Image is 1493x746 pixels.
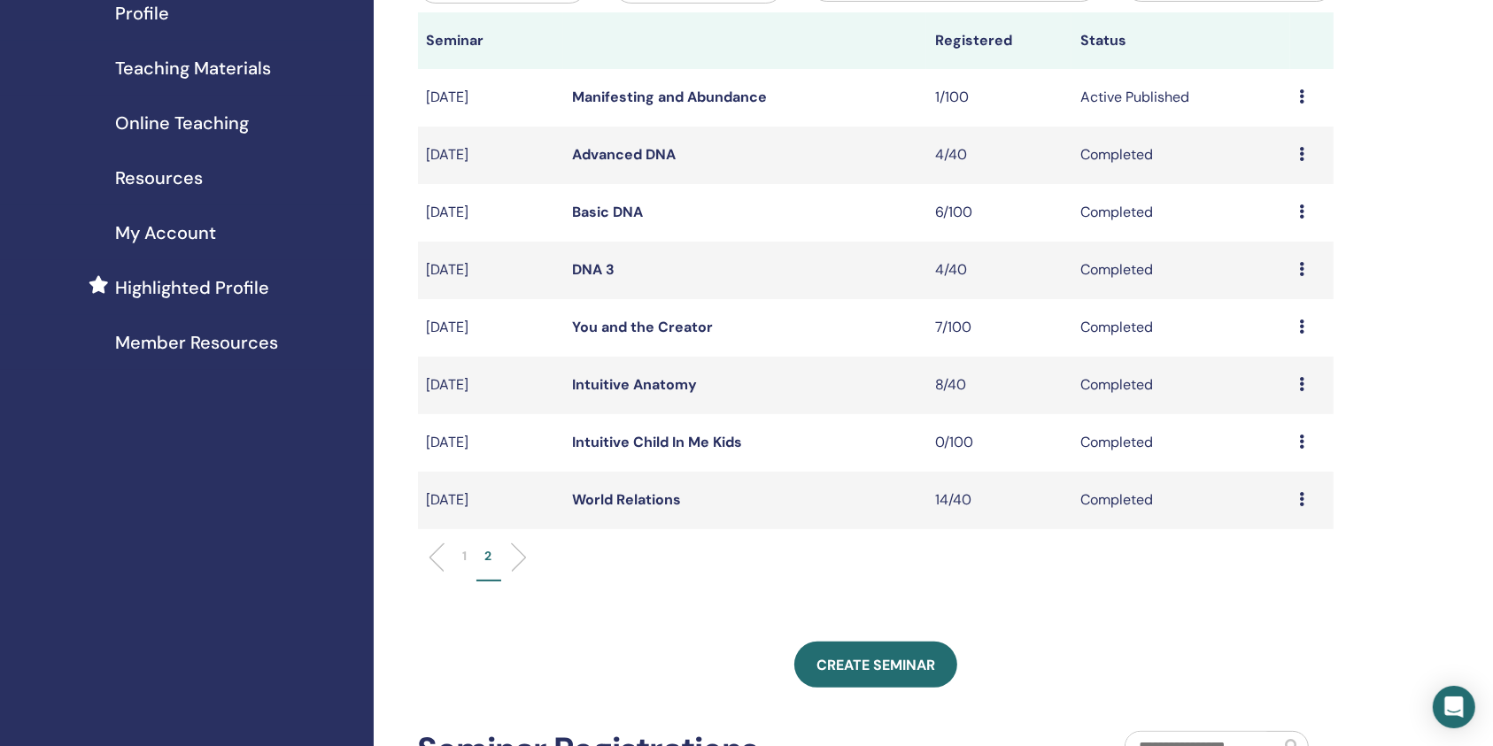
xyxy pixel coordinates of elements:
[572,490,681,509] a: World Relations
[572,203,643,221] a: Basic DNA
[926,12,1071,69] th: Registered
[572,318,713,336] a: You and the Creator
[572,88,767,106] a: Manifesting and Abundance
[418,184,563,242] td: [DATE]
[794,642,957,688] a: Create seminar
[926,127,1071,184] td: 4/40
[1071,357,1289,414] td: Completed
[1071,414,1289,472] td: Completed
[115,219,216,246] span: My Account
[926,184,1071,242] td: 6/100
[1071,127,1289,184] td: Completed
[572,375,697,394] a: Intuitive Anatomy
[418,414,563,472] td: [DATE]
[1071,472,1289,529] td: Completed
[1071,69,1289,127] td: Active Published
[115,110,249,136] span: Online Teaching
[572,145,676,164] a: Advanced DNA
[926,357,1071,414] td: 8/40
[418,357,563,414] td: [DATE]
[418,12,563,69] th: Seminar
[418,472,563,529] td: [DATE]
[1071,12,1289,69] th: Status
[1071,299,1289,357] td: Completed
[115,274,269,301] span: Highlighted Profile
[115,55,271,81] span: Teaching Materials
[418,299,563,357] td: [DATE]
[572,260,615,279] a: DNA 3
[926,414,1071,472] td: 0/100
[816,656,935,674] span: Create seminar
[572,433,742,451] a: Intuitive Child In Me Kids
[1071,184,1289,242] td: Completed
[1433,686,1475,728] div: Open Intercom Messenger
[926,472,1071,529] td: 14/40
[418,127,563,184] td: [DATE]
[418,69,563,127] td: [DATE]
[926,299,1071,357] td: 7/100
[1071,242,1289,299] td: Completed
[418,242,563,299] td: [DATE]
[926,69,1071,127] td: 1/100
[485,547,492,565] p: 2
[115,165,203,191] span: Resources
[463,547,468,565] p: 1
[926,242,1071,299] td: 4/40
[115,329,278,356] span: Member Resources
